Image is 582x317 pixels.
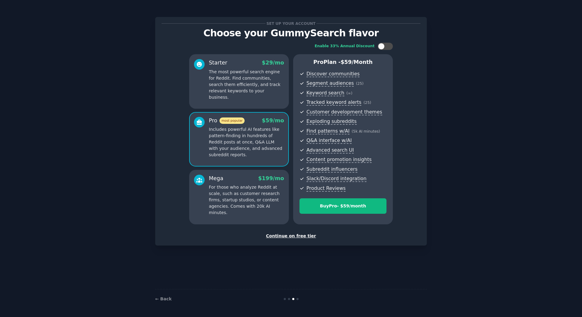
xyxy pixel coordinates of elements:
p: The most powerful search engine for Reddit. Find communities, search them efficiently, and track ... [209,69,284,101]
span: $ 59 /month [341,59,373,65]
span: Advanced search UI [306,147,354,154]
button: BuyPro- $59/month [299,198,386,214]
span: Q&A interface w/AI [306,137,352,144]
span: ( 5k AI minutes ) [352,129,380,134]
div: Starter [209,59,227,67]
span: $ 59 /mo [262,117,284,124]
span: Exploding subreddits [306,118,356,125]
span: $ 199 /mo [258,175,284,181]
span: Product Reviews [306,185,346,192]
p: Includes powerful AI features like pattern-finding in hundreds of Reddit posts at once, Q&A LLM w... [209,126,284,158]
span: Subreddit influencers [306,166,357,173]
span: ( 25 ) [363,101,371,105]
span: ( ∞ ) [346,91,353,95]
span: Slack/Discord integration [306,176,366,182]
div: Continue on free tier [162,233,420,239]
span: Tracked keyword alerts [306,99,361,106]
span: Discover communities [306,71,360,77]
span: Keyword search [306,90,344,96]
span: Find patterns w/AI [306,128,350,134]
p: For those who analyze Reddit at scale, such as customer research firms, startup studios, or conte... [209,184,284,216]
span: Segment audiences [306,80,354,87]
p: Choose your GummySearch flavor [162,28,420,38]
a: ← Back [155,296,172,301]
span: most popular [219,117,245,124]
div: Buy Pro - $ 59 /month [300,203,386,209]
span: Content promotion insights [306,157,372,163]
div: Enable 33% Annual Discount [315,44,375,49]
span: Customer development themes [306,109,382,115]
span: Set up your account [266,20,317,27]
div: Mega [209,175,223,182]
p: Pro Plan - [299,58,386,66]
span: ( 25 ) [356,81,363,86]
div: Pro [209,117,245,124]
span: $ 29 /mo [262,60,284,66]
